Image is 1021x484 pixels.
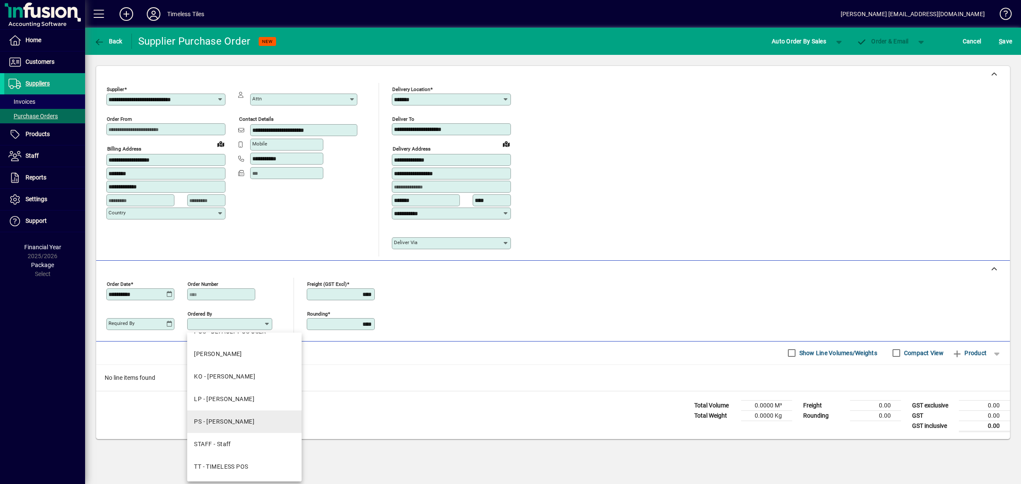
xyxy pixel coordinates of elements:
mat-label: Country [108,210,125,216]
mat-option: TT - TIMELESS POS [187,456,302,478]
span: Auto Order By Sales [772,34,826,48]
button: Cancel [961,34,984,49]
button: Auto Order By Sales [767,34,830,49]
span: Invoices [9,98,35,105]
td: Total Volume [690,400,741,410]
span: S [999,38,1002,45]
span: ave [999,34,1012,48]
span: Settings [26,196,47,202]
mat-option: LP - LACHLAN PEARSON [187,388,302,410]
div: Supplier Purchase Order [138,34,251,48]
div: TT - TIMELESS POS [194,462,248,471]
td: Rounding [799,410,850,421]
mat-option: PS - PETER SMYTH [187,410,302,433]
span: Customers [26,58,54,65]
td: 0.00 [959,410,1010,421]
button: Add [113,6,140,22]
mat-label: Mobile [252,141,267,147]
mat-label: Order date [107,281,131,287]
span: Purchase Orders [9,113,58,120]
td: 0.0000 Kg [741,410,792,421]
mat-label: Order number [188,281,218,287]
td: 0.00 [850,410,901,421]
mat-label: Ordered by [188,310,212,316]
mat-label: Supplier [107,86,124,92]
mat-label: Order from [107,116,132,122]
span: NEW [262,39,273,44]
span: Home [26,37,41,43]
a: View on map [499,137,513,151]
div: Timeless Tiles [167,7,204,21]
div: PS - [PERSON_NAME] [194,417,254,426]
td: GST exclusive [908,400,959,410]
button: Back [92,34,125,49]
a: Customers [4,51,85,73]
mat-option: KO - KAREN O'NEILL [187,365,302,388]
a: Reports [4,167,85,188]
div: No line items found [96,365,1010,391]
span: Back [94,38,123,45]
mat-label: Delivery Location [392,86,430,92]
span: Order & Email [857,38,909,45]
button: Product [948,345,991,361]
button: Profile [140,6,167,22]
a: Home [4,30,85,51]
span: Support [26,217,47,224]
mat-option: EJ - ELISE JOHNSTON [187,343,302,365]
button: Order & Email [853,34,913,49]
span: Package [31,262,54,268]
a: Support [4,211,85,232]
a: Products [4,124,85,145]
td: GST [908,410,959,421]
mat-label: Deliver via [394,239,417,245]
td: Freight [799,400,850,410]
mat-label: Attn [252,96,262,102]
span: Financial Year [24,244,61,251]
a: Settings [4,189,85,210]
a: Knowledge Base [993,2,1010,29]
td: 0.00 [850,400,901,410]
a: Staff [4,145,85,167]
td: 0.0000 M³ [741,400,792,410]
label: Compact View [902,349,944,357]
div: LP - [PERSON_NAME] [194,395,254,404]
div: KO - [PERSON_NAME] [194,372,255,381]
mat-label: Rounding [307,310,328,316]
span: Cancel [963,34,981,48]
mat-label: Freight (GST excl) [307,281,347,287]
app-page-header-button: Back [85,34,132,49]
td: GST inclusive [908,421,959,431]
a: View on map [214,137,228,151]
span: Products [26,131,50,137]
div: STAFF - Staff [194,440,231,449]
div: [PERSON_NAME] [EMAIL_ADDRESS][DOMAIN_NAME] [841,7,985,21]
span: Staff [26,152,39,159]
label: Show Line Volumes/Weights [798,349,877,357]
td: 0.00 [959,421,1010,431]
span: Suppliers [26,80,50,87]
mat-option: STAFF - Staff [187,433,302,456]
mat-label: Required by [108,320,134,326]
button: Save [997,34,1014,49]
mat-label: Deliver To [392,116,414,122]
td: 0.00 [959,400,1010,410]
a: Invoices [4,94,85,109]
td: Total Weight [690,410,741,421]
span: Product [952,346,987,360]
span: Reports [26,174,46,181]
div: [PERSON_NAME] [194,350,242,359]
a: Purchase Orders [4,109,85,123]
